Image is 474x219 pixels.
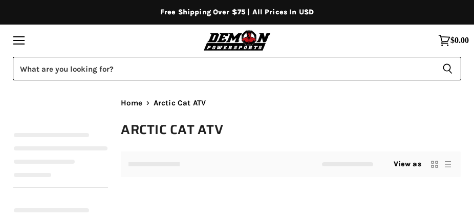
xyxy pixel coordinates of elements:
[434,57,461,80] button: Search
[394,160,421,168] span: View as
[443,159,453,169] button: list view
[450,36,469,45] span: $0.00
[154,99,206,107] span: Arctic Cat ATV
[121,99,461,107] nav: Breadcrumbs
[13,57,434,80] input: Search
[13,57,461,80] form: Product
[121,151,461,177] nav: Collection utilities
[202,29,273,52] img: Demon Powersports
[121,121,461,138] h1: Arctic Cat ATV
[121,99,142,107] a: Home
[429,159,440,169] button: grid view
[433,29,474,52] a: $0.00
